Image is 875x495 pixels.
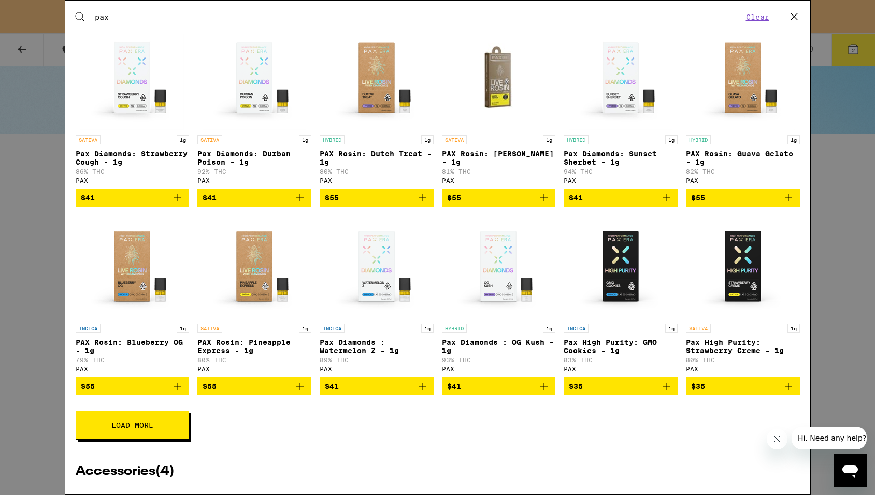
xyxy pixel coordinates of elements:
p: 79% THC [76,357,190,363]
button: Add to bag [442,377,556,395]
span: $55 [81,382,95,390]
img: PAX - PAX Rosin: Jack Herer - 1g [447,26,550,130]
button: Add to bag [442,189,556,207]
p: INDICA [76,324,101,333]
img: PAX - Pax Diamonds: Sunset Sherbet - 1g [569,26,672,130]
img: PAX - Pax High Purity: GMO Cookies - 1g [569,215,672,318]
div: PAX [564,366,678,372]
p: 80% THC [686,357,800,363]
span: $55 [447,194,461,202]
p: 80% THC [197,357,311,363]
div: PAX [442,366,556,372]
img: PAX - PAX Rosin: Pineapple Express - 1g [203,215,306,318]
p: 92% THC [197,168,311,175]
div: PAX [686,366,800,372]
p: Pax High Purity: GMO Cookies - 1g [564,338,678,355]
a: Open page for Pax Diamonds: Sunset Sherbet - 1g from PAX [564,26,678,189]
span: $41 [203,194,217,202]
span: $41 [81,194,95,202]
img: PAX - Pax High Purity: Strawberry Creme - 1g [691,215,795,318]
p: SATIVA [197,324,222,333]
p: 1g [543,135,555,144]
a: Open page for PAX Rosin: Guava Gelato - 1g from PAX [686,26,800,189]
p: 94% THC [564,168,678,175]
p: HYBRID [564,135,589,144]
p: 1g [177,135,189,144]
p: Pax Diamonds: Strawberry Cough - 1g [76,150,190,166]
a: Open page for PAX Rosin: Dutch Treat - 1g from PAX [320,26,434,189]
p: SATIVA [197,135,222,144]
div: PAX [197,366,311,372]
p: 1g [299,135,311,144]
a: Open page for Pax Diamonds : OG Kush - 1g from PAX [442,215,556,377]
p: INDICA [320,324,345,333]
div: PAX [564,177,678,184]
a: Open page for PAX Rosin: Pineapple Express - 1g from PAX [197,215,311,377]
div: PAX [442,177,556,184]
button: Load More [76,411,189,440]
img: PAX - PAX Rosin: Guava Gelato - 1g [691,26,795,130]
a: Open page for Pax Diamonds : Watermelon Z - 1g from PAX [320,215,434,377]
a: Open page for Pax High Purity: Strawberry Creme - 1g from PAX [686,215,800,377]
div: PAX [686,177,800,184]
p: SATIVA [686,324,711,333]
div: PAX [320,177,434,184]
p: 80% THC [320,168,434,175]
button: Add to bag [197,189,311,207]
button: Add to bag [76,377,190,395]
p: 1g [421,324,434,333]
p: Pax Diamonds: Sunset Sherbet - 1g [564,150,678,166]
a: Open page for PAX Rosin: Blueberry OG - 1g from PAX [76,215,190,377]
p: 1g [177,324,189,333]
p: INDICA [564,324,589,333]
p: 86% THC [76,168,190,175]
span: $35 [569,382,583,390]
p: 1g [665,135,678,144]
img: PAX - PAX Rosin: Dutch Treat - 1g [325,26,428,130]
a: Open page for Pax Diamonds: Durban Poison - 1g from PAX [197,26,311,189]
a: Open page for PAX Rosin: Jack Herer - 1g from PAX [442,26,556,189]
p: 1g [421,135,434,144]
button: Add to bag [320,189,434,207]
a: Open page for Pax High Purity: GMO Cookies - 1g from PAX [564,215,678,377]
iframe: Message from company [792,427,867,449]
button: Add to bag [320,377,434,395]
p: 82% THC [686,168,800,175]
div: PAX [320,366,434,372]
img: PAX - Pax Diamonds: Durban Poison - 1g [203,26,306,130]
p: Pax Diamonds: Durban Poison - 1g [197,150,311,166]
p: 1g [787,324,800,333]
p: Pax Diamonds : OG Kush - 1g [442,338,556,355]
span: $41 [325,382,339,390]
input: Search for products & categories [94,12,743,22]
span: $41 [569,194,583,202]
span: $55 [203,382,217,390]
p: SATIVA [76,135,101,144]
iframe: Close message [767,429,787,449]
button: Add to bag [686,377,800,395]
button: Add to bag [564,189,678,207]
img: PAX - Pax Diamonds : Watermelon Z - 1g [325,215,428,318]
p: Pax High Purity: Strawberry Creme - 1g [686,338,800,355]
p: 89% THC [320,357,434,363]
p: PAX Rosin: [PERSON_NAME] - 1g [442,150,556,166]
p: HYBRID [686,135,711,144]
p: PAX Rosin: Pineapple Express - 1g [197,338,311,355]
p: Pax Diamonds : Watermelon Z - 1g [320,338,434,355]
p: PAX Rosin: Blueberry OG - 1g [76,338,190,355]
p: SATIVA [442,135,467,144]
a: Open page for Pax Diamonds: Strawberry Cough - 1g from PAX [76,26,190,189]
span: Load More [111,421,153,429]
span: $41 [447,382,461,390]
iframe: Button to launch messaging window [834,454,867,487]
button: Add to bag [197,377,311,395]
button: Add to bag [686,189,800,207]
span: $55 [691,194,705,202]
p: 1g [299,324,311,333]
img: PAX - Pax Diamonds : OG Kush - 1g [447,215,550,318]
div: PAX [76,366,190,372]
p: 81% THC [442,168,556,175]
span: $55 [325,194,339,202]
button: Add to bag [76,189,190,207]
